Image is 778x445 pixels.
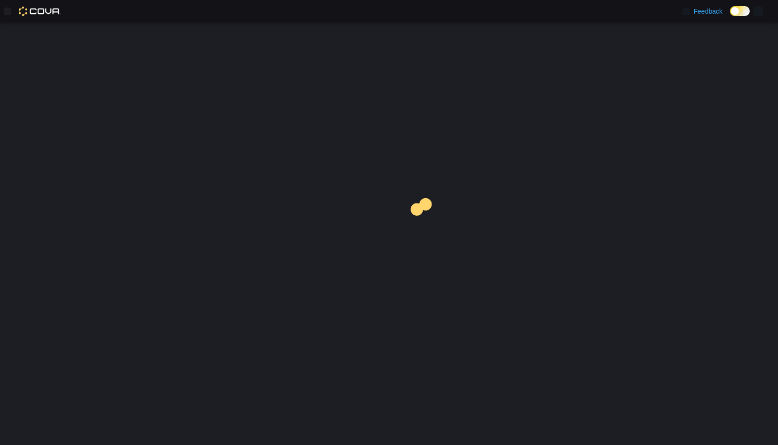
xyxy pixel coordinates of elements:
img: Cova [19,7,61,16]
a: Feedback [679,2,726,21]
input: Dark Mode [730,6,750,16]
img: cova-loader [389,191,460,262]
span: Feedback [694,7,722,16]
